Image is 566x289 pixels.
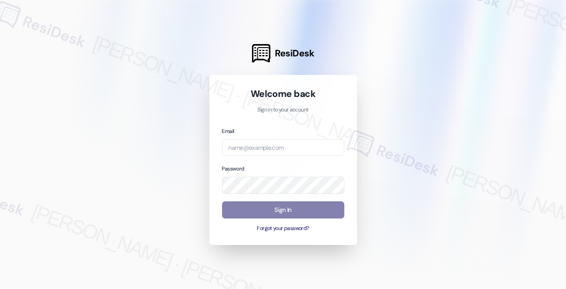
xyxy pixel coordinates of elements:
label: Password [222,165,245,172]
p: Sign in to your account [222,106,344,114]
img: ResiDesk Logo [252,44,270,63]
h1: Welcome back [222,88,344,100]
label: Email [222,128,234,135]
button: Sign In [222,201,344,219]
button: Forgot your password? [222,225,344,233]
span: ResiDesk [275,47,314,59]
input: name@example.com [222,139,344,156]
